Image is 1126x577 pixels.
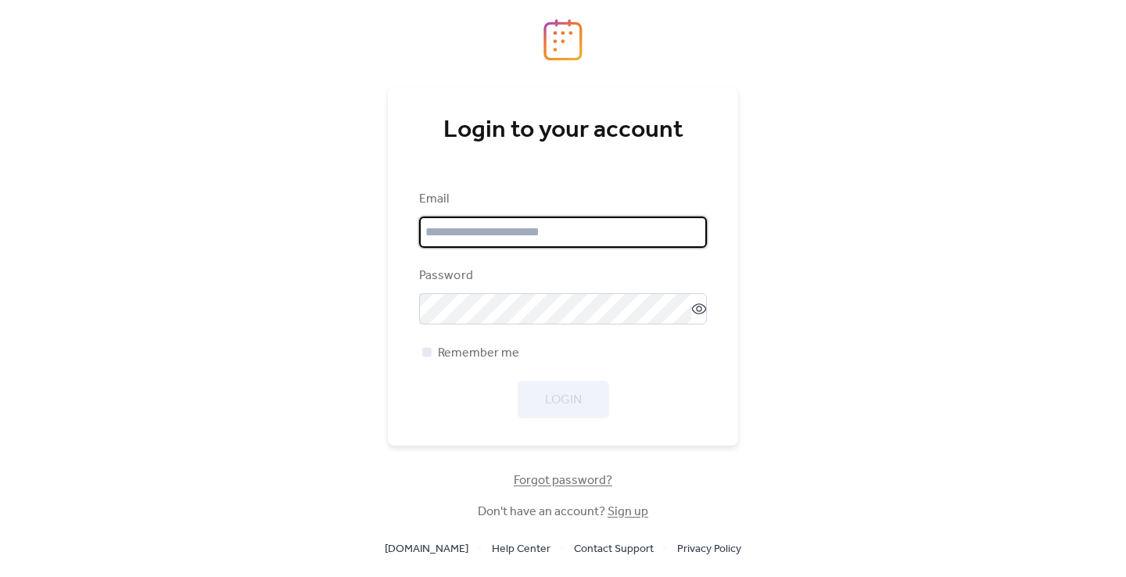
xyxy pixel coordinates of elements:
[677,539,741,558] a: Privacy Policy
[419,267,704,285] div: Password
[492,539,550,558] a: Help Center
[514,476,612,485] a: Forgot password?
[419,115,707,146] div: Login to your account
[438,344,519,363] span: Remember me
[492,540,550,559] span: Help Center
[514,471,612,490] span: Forgot password?
[574,539,654,558] a: Contact Support
[419,190,704,209] div: Email
[543,19,583,61] img: logo
[385,540,468,559] span: [DOMAIN_NAME]
[478,503,648,521] span: Don't have an account?
[608,500,648,524] a: Sign up
[677,540,741,559] span: Privacy Policy
[385,539,468,558] a: [DOMAIN_NAME]
[574,540,654,559] span: Contact Support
